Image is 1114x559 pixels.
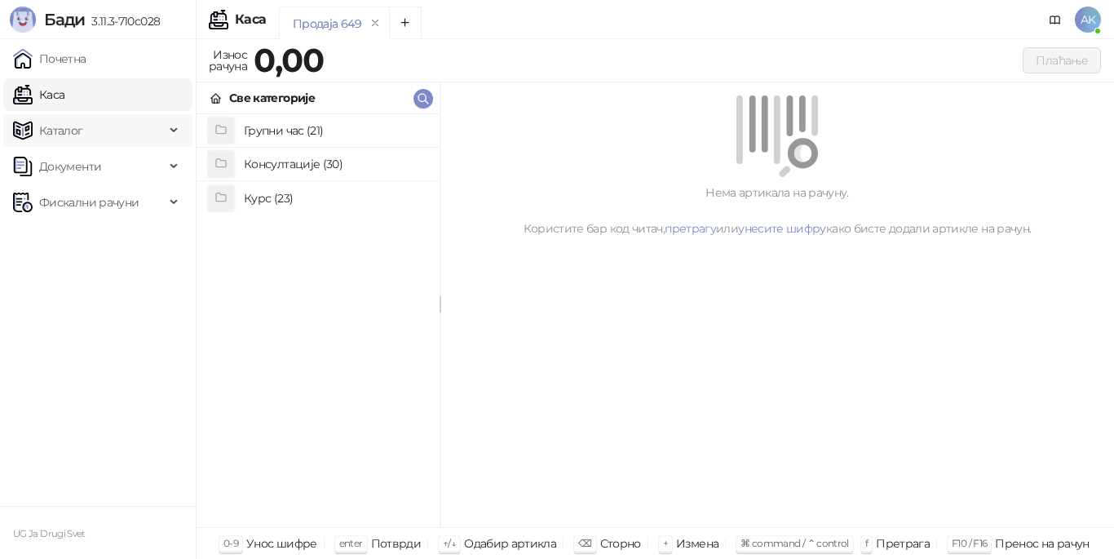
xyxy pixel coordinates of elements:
a: Почетна [13,42,86,75]
span: Каталог [39,114,83,147]
span: Фискални рачуни [39,186,139,219]
div: Каса [235,13,266,26]
div: Одабир артикла [464,533,556,554]
div: Унос шифре [246,533,317,554]
span: 3.11.3-710c028 [85,14,160,29]
button: remove [365,16,386,30]
small: UG Ja Drugi Svet [13,528,86,539]
div: Све категорије [229,89,315,107]
img: Logo [10,7,36,33]
strong: 0,00 [254,40,324,80]
a: унесите шифру [738,221,826,236]
span: f [865,537,868,549]
div: Продаја 649 [293,15,361,33]
span: Бади [44,10,85,29]
a: Документација [1042,7,1068,33]
button: Add tab [389,7,422,39]
div: Нема артикала на рачуну. Користите бар код читач, или како бисте додали артикле на рачун. [460,184,1094,237]
span: ↑/↓ [443,537,456,549]
a: претрагу [665,221,716,236]
span: AK [1075,7,1101,33]
h4: Консултације (30) [244,151,427,177]
div: Потврди [371,533,422,554]
div: Сторно [600,533,641,554]
span: 0-9 [223,537,238,549]
span: + [663,537,668,549]
h4: Групни час (21) [244,118,427,144]
span: enter [339,537,363,549]
a: Каса [13,78,64,111]
span: Документи [39,150,101,183]
div: Измена [676,533,718,554]
button: Плаћање [1023,47,1101,73]
div: Износ рачуна [206,44,250,77]
span: F10 / F16 [952,537,987,549]
span: ⌫ [578,537,591,549]
span: ⌘ command / ⌃ control [740,537,849,549]
div: Пренос на рачун [995,533,1089,554]
div: Претрага [876,533,930,554]
h4: Курс (23) [244,185,427,211]
div: grid [197,114,440,527]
